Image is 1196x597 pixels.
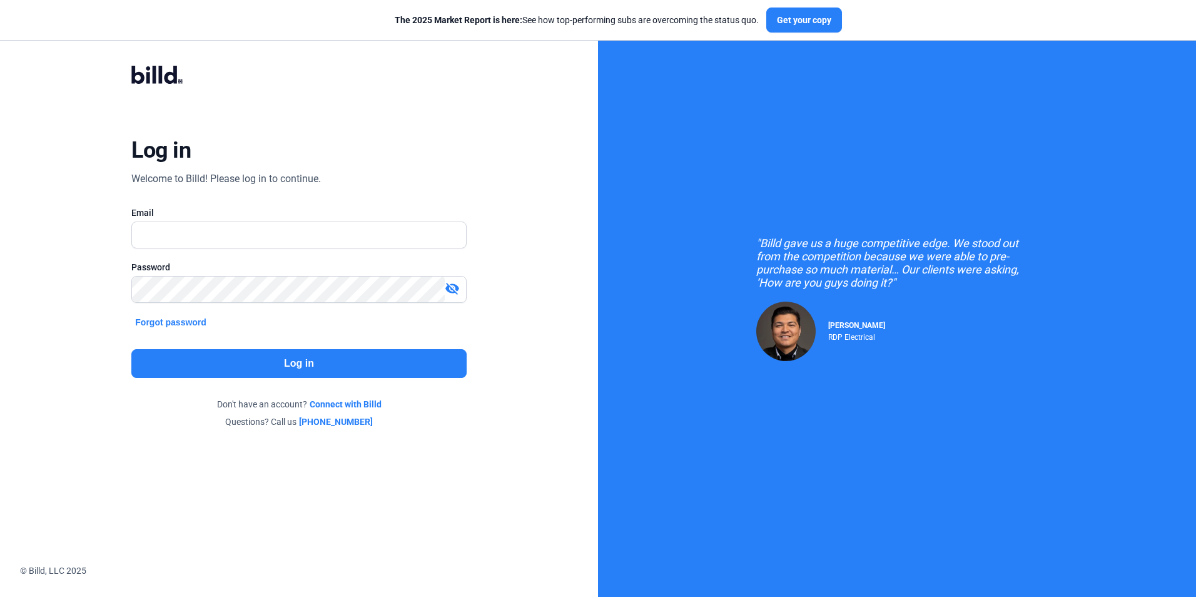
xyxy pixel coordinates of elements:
button: Forgot password [131,315,210,329]
div: Email [131,207,466,219]
mat-icon: visibility_off [445,281,460,296]
div: Questions? Call us [131,416,466,428]
div: RDP Electrical [828,330,885,342]
a: [PHONE_NUMBER] [299,416,373,428]
a: Connect with Billd [310,398,382,411]
img: Raul Pacheco [756,302,816,361]
div: Welcome to Billd! Please log in to continue. [131,171,321,186]
div: "Billd gave us a huge competitive edge. We stood out from the competition because we were able to... [756,237,1038,289]
div: Log in [131,136,191,164]
button: Get your copy [766,8,842,33]
span: [PERSON_NAME] [828,321,885,330]
div: Don't have an account? [131,398,466,411]
button: Log in [131,349,466,378]
div: Password [131,261,466,273]
span: The 2025 Market Report is here: [395,15,522,25]
div: See how top-performing subs are overcoming the status quo. [395,14,759,26]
